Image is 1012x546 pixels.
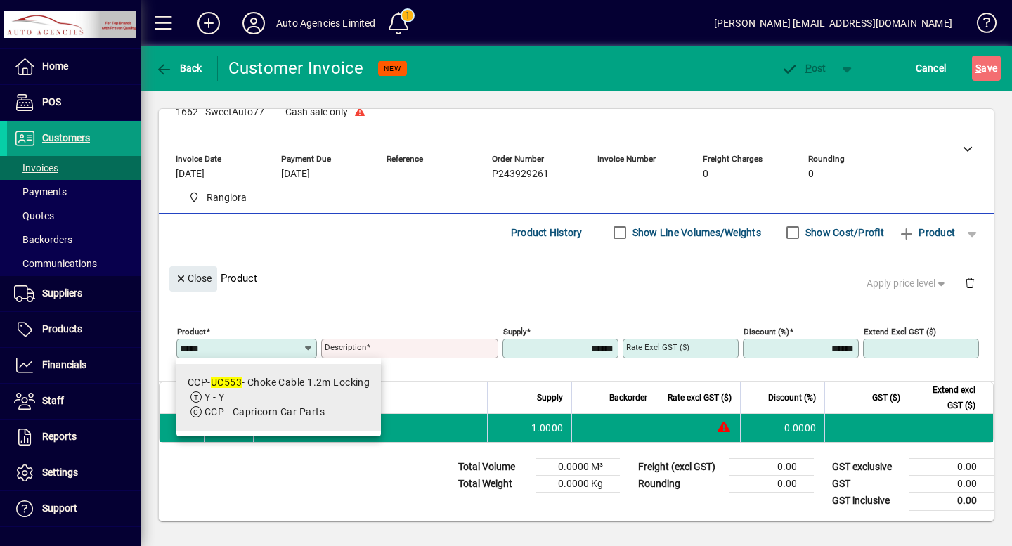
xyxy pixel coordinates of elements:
[7,455,141,490] a: Settings
[626,342,689,352] mat-label: Rate excl GST ($)
[391,107,394,118] span: -
[14,258,97,269] span: Communications
[912,56,950,81] button: Cancel
[975,57,997,79] span: ave
[141,56,218,81] app-page-header-button: Back
[505,220,588,245] button: Product History
[864,326,936,336] mat-label: Extend excl GST ($)
[276,12,376,34] div: Auto Agencies Limited
[42,132,90,143] span: Customers
[183,189,252,207] span: Rangiora
[169,266,217,292] button: Close
[740,414,824,442] td: 0.0000
[205,391,224,403] span: Y - Y
[768,390,816,405] span: Discount (%)
[503,326,526,336] mat-label: Supply
[774,56,833,81] button: Post
[631,475,729,492] td: Rounding
[909,458,994,475] td: 0.00
[14,234,72,245] span: Backorders
[186,11,231,36] button: Add
[7,204,141,228] a: Quotes
[808,169,814,180] span: 0
[387,169,389,180] span: -
[867,276,948,291] span: Apply price level
[451,458,536,475] td: Total Volume
[7,180,141,204] a: Payments
[228,57,364,79] div: Customer Invoice
[744,326,789,336] mat-label: Discount (%)
[207,190,247,205] span: Rangiora
[597,169,600,180] span: -
[176,169,205,180] span: [DATE]
[668,390,732,405] span: Rate excl GST ($)
[7,312,141,347] a: Products
[7,276,141,311] a: Suppliers
[536,458,620,475] td: 0.0000 M³
[42,359,86,370] span: Financials
[803,226,884,240] label: Show Cost/Profit
[7,156,141,180] a: Invoices
[7,420,141,455] a: Reports
[492,169,549,180] span: P243929261
[42,502,77,514] span: Support
[7,49,141,84] a: Home
[176,107,264,118] span: 1662 - SweetAuto77
[909,492,994,509] td: 0.00
[953,276,987,289] app-page-header-button: Delete
[42,96,61,108] span: POS
[7,228,141,252] a: Backorders
[205,406,325,417] span: CCP - Capricorn Car Parts
[729,458,814,475] td: 0.00
[176,364,381,431] mat-option: CCP-UC553 - Choke Cable 1.2m Locking
[953,266,987,300] button: Delete
[703,169,708,180] span: 0
[861,271,954,296] button: Apply price level
[7,85,141,120] a: POS
[42,395,64,406] span: Staff
[451,475,536,492] td: Total Weight
[805,63,812,74] span: P
[531,421,564,435] span: 1.0000
[825,475,909,492] td: GST
[14,186,67,197] span: Payments
[872,390,900,405] span: GST ($)
[916,57,947,79] span: Cancel
[966,3,994,48] a: Knowledge Base
[42,287,82,299] span: Suppliers
[152,56,206,81] button: Back
[511,221,583,244] span: Product History
[42,323,82,334] span: Products
[188,375,370,390] div: CCP- - Choke Cable 1.2m Locking
[175,267,212,290] span: Close
[918,382,975,413] span: Extend excl GST ($)
[166,272,221,285] app-page-header-button: Close
[42,60,68,72] span: Home
[631,458,729,475] td: Freight (excl GST)
[7,348,141,383] a: Financials
[159,252,994,304] div: Product
[972,56,1001,81] button: Save
[975,63,981,74] span: S
[609,390,647,405] span: Backorder
[285,107,348,118] span: Cash sale only
[281,169,310,180] span: [DATE]
[714,12,952,34] div: [PERSON_NAME] [EMAIL_ADDRESS][DOMAIN_NAME]
[177,326,206,336] mat-label: Product
[14,210,54,221] span: Quotes
[155,63,202,74] span: Back
[384,64,401,73] span: NEW
[909,475,994,492] td: 0.00
[7,491,141,526] a: Support
[825,458,909,475] td: GST exclusive
[630,226,761,240] label: Show Line Volumes/Weights
[536,475,620,492] td: 0.0000 Kg
[7,252,141,275] a: Communications
[14,162,58,174] span: Invoices
[7,384,141,419] a: Staff
[537,390,563,405] span: Supply
[729,475,814,492] td: 0.00
[781,63,826,74] span: ost
[42,467,78,478] span: Settings
[825,492,909,509] td: GST inclusive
